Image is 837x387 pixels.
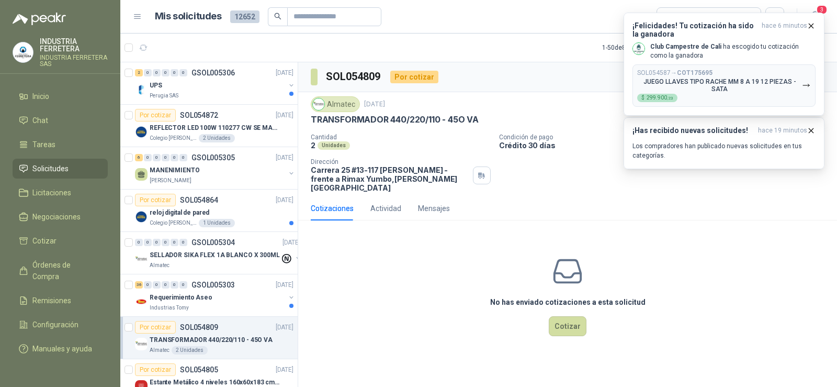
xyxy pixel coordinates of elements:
span: 12652 [230,10,259,23]
a: Inicio [13,86,108,106]
span: Solicitudes [32,163,69,174]
a: 2 0 0 0 0 0 GSOL005306[DATE] Company LogoUPSPerugia SAS [135,67,296,100]
p: Almatec [150,261,169,270]
div: Almatec [311,96,360,112]
div: Por cotizar [135,109,176,121]
p: 2 [311,141,315,150]
a: Órdenes de Compra [13,255,108,286]
p: SOL054864 [180,196,218,204]
p: [DATE] [282,238,300,248]
a: Negociaciones [13,207,108,227]
a: Licitaciones [13,183,108,203]
a: Remisiones [13,291,108,311]
div: 0 [162,69,169,76]
p: [DATE] [276,68,293,78]
img: Company Logo [135,83,148,96]
h1: Mis solicitudes [155,9,222,24]
div: 0 [144,154,152,161]
a: Solicitudes [13,159,108,179]
a: 6 0 0 0 0 0 GSOL005305[DATE] MANENIMIENTO[PERSON_NAME] [135,151,296,185]
button: ¡Has recibido nuevas solicitudes!hace 19 minutos Los compradores han publicado nuevas solicitudes... [624,117,824,169]
span: Remisiones [32,295,71,306]
a: Por cotizarSOL054864[DATE] Company Logoreloj digital de paredColegio [PERSON_NAME]1 Unidades [120,190,298,232]
div: Unidades [318,141,350,150]
img: Company Logo [135,126,148,138]
p: MANENIMIENTO [150,165,200,175]
p: Colegio [PERSON_NAME] [150,134,197,142]
div: 0 [162,154,169,161]
div: 36 [135,281,143,289]
span: Negociaciones [32,211,81,223]
p: Almatec [150,346,169,355]
span: hace 6 minutos [762,21,807,38]
button: 3 [806,7,824,26]
img: Company Logo [633,43,644,54]
img: Company Logo [313,98,324,110]
p: [DATE] [276,153,293,163]
div: 0 [171,281,178,289]
p: [DATE] [276,323,293,333]
img: Company Logo [135,211,148,223]
div: Por cotizar [135,363,176,376]
p: TRANSFORMADOR 440/220/110 - 45O VA [311,114,479,125]
div: Por cotizar [135,194,176,206]
p: INDUSTRIA FERRETERA SAS [40,54,108,67]
span: Tareas [32,139,55,150]
div: Cotizaciones [311,203,354,214]
div: 0 [171,154,178,161]
div: 0 [162,281,169,289]
p: Condición de pago [499,134,833,141]
div: 0 [153,239,161,246]
p: Los compradores han publicado nuevas solicitudes en tus categorías. [632,141,816,160]
div: 0 [144,281,152,289]
div: Por cotizar [390,71,438,83]
img: Company Logo [135,338,148,350]
div: 0 [179,69,187,76]
p: INDUSTRIA FERRETERA [40,38,108,52]
span: hace 19 minutos [758,126,807,135]
img: Logo peakr [13,13,66,25]
button: ¡Felicidades! Tu cotización ha sido la ganadorahace 6 minutos Company LogoClub Campestre de Cali ... [624,13,824,116]
div: 0 [179,154,187,161]
button: Cotizar [549,316,586,336]
p: Requerimiento Aseo [150,293,212,303]
div: 0 [153,154,161,161]
p: SELLADOR SIKA FLEX 1A BLANCO X 300ML [150,250,280,260]
p: UPS [150,81,162,91]
div: Mensajes [418,203,450,214]
a: Por cotizarSOL054872[DATE] Company LogoREFLECTOR LED 100W 110277 CW SE MARCA: PILA BY PHILIPSCole... [120,105,298,147]
p: TRANSFORMADOR 440/220/110 - 45O VA [150,335,273,345]
h3: SOL054809 [326,69,382,85]
p: GSOL005303 [191,281,235,289]
span: Órdenes de Compra [32,259,98,282]
p: reloj digital de pared [150,208,209,218]
img: Company Logo [135,253,148,266]
p: [DATE] [276,195,293,205]
div: 0 [144,69,152,76]
div: 1 Unidades [199,219,235,227]
p: ha escogido tu cotización como la ganadora [650,42,816,60]
a: 0 0 0 0 0 0 GSOL005304[DATE] Company LogoSELLADOR SIKA FLEX 1A BLANCO X 300MLAlmatec [135,236,302,270]
p: Colegio [PERSON_NAME] [150,219,197,227]
p: [DATE] [276,365,293,375]
button: SOL054587→COT175695JUEGO LLAVES TIPO RACHE MM 8 A 19 12 PIEZAS - SATA$299.900,23 [632,64,816,107]
b: Club Campestre de Cali [650,43,721,50]
div: 0 [171,69,178,76]
p: [DATE] [364,99,385,109]
div: Todas [663,11,685,23]
span: 3 [816,5,828,15]
p: SOL054872 [180,112,218,119]
div: Actividad [370,203,401,214]
p: SOL054587 → [637,69,712,77]
div: 0 [162,239,169,246]
p: REFLECTOR LED 100W 110277 CW SE MARCA: PILA BY PHILIPS [150,123,280,133]
b: COT175695 [677,69,712,76]
p: GSOL005305 [191,154,235,161]
p: SOL054805 [180,366,218,373]
span: Inicio [32,91,49,102]
p: Carrera 25 #13-117 [PERSON_NAME] - frente a Rimax Yumbo , [PERSON_NAME][GEOGRAPHIC_DATA] [311,165,469,192]
a: 36 0 0 0 0 0 GSOL005303[DATE] Company LogoRequerimiento AseoIndustrias Tomy [135,279,296,312]
p: Industrias Tomy [150,304,189,312]
div: Por cotizar [135,321,176,334]
h3: No has enviado cotizaciones a esta solicitud [490,296,646,308]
